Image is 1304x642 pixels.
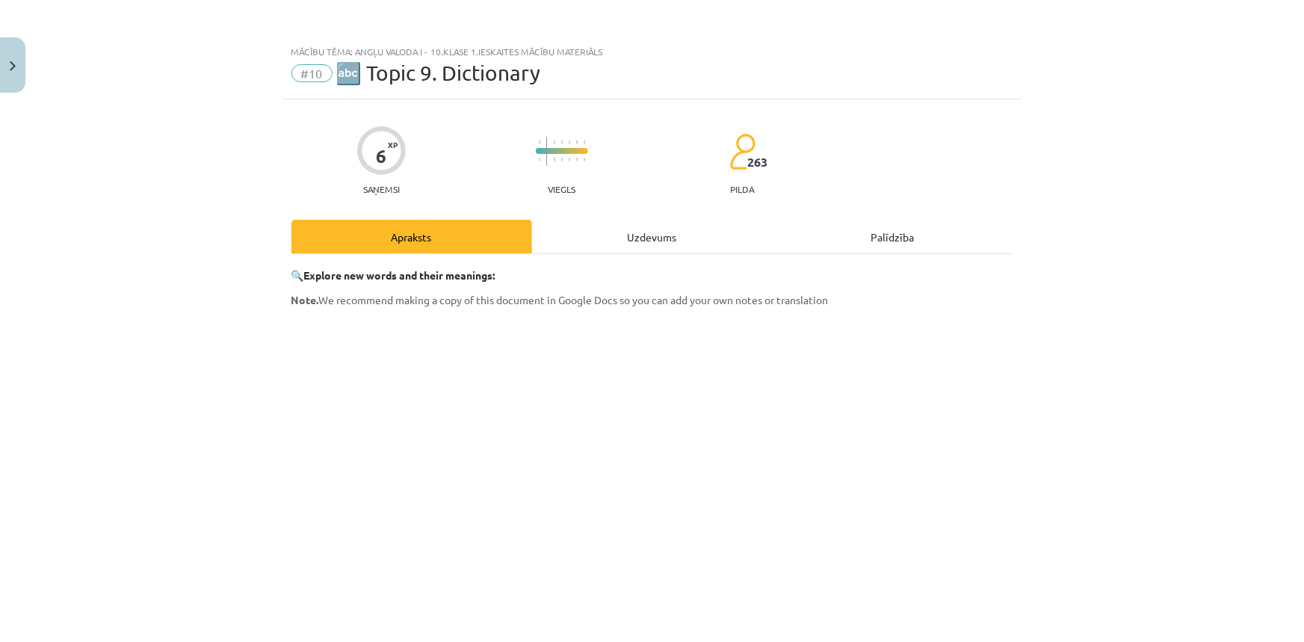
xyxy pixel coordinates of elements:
div: Mācību tēma: Angļu valoda i - 10.klase 1.ieskaites mācību materiāls [291,46,1013,57]
img: icon-short-line-57e1e144782c952c97e751825c79c345078a6d821885a25fce030b3d8c18986b.svg [539,141,540,144]
span: 🔤 Topic 9. Dictionary [336,61,541,85]
div: Uzdevums [532,220,773,253]
img: icon-short-line-57e1e144782c952c97e751825c79c345078a6d821885a25fce030b3d8c18986b.svg [539,158,540,161]
img: icon-short-line-57e1e144782c952c97e751825c79c345078a6d821885a25fce030b3d8c18986b.svg [584,158,585,161]
img: icon-short-line-57e1e144782c952c97e751825c79c345078a6d821885a25fce030b3d8c18986b.svg [569,158,570,161]
img: icon-close-lesson-0947bae3869378f0d4975bcd49f059093ad1ed9edebbc8119c70593378902aed.svg [10,61,16,71]
span: 263 [748,155,768,169]
div: Apraksts [291,220,532,253]
img: students-c634bb4e5e11cddfef0936a35e636f08e4e9abd3cc4e673bd6f9a4125e45ecb1.svg [729,133,755,170]
img: icon-long-line-d9ea69661e0d244f92f715978eff75569469978d946b2353a9bb055b3ed8787d.svg [546,137,548,166]
img: icon-short-line-57e1e144782c952c97e751825c79c345078a6d821885a25fce030b3d8c18986b.svg [576,141,578,144]
img: icon-short-line-57e1e144782c952c97e751825c79c345078a6d821885a25fce030b3d8c18986b.svg [576,158,578,161]
span: We recommend making a copy of this document in Google Docs so you can add your own notes or trans... [291,293,829,306]
span: #10 [291,64,333,82]
div: Palīdzība [773,220,1013,253]
span: XP [388,141,398,149]
img: icon-short-line-57e1e144782c952c97e751825c79c345078a6d821885a25fce030b3d8c18986b.svg [554,158,555,161]
strong: Explore new words and their meanings: [304,268,495,282]
strong: Note. [291,293,319,306]
p: Viegls [548,184,575,194]
img: icon-short-line-57e1e144782c952c97e751825c79c345078a6d821885a25fce030b3d8c18986b.svg [561,158,563,161]
p: pilda [730,184,754,194]
img: icon-short-line-57e1e144782c952c97e751825c79c345078a6d821885a25fce030b3d8c18986b.svg [554,141,555,144]
p: 🔍 [291,268,1013,283]
div: 6 [376,146,386,167]
img: icon-short-line-57e1e144782c952c97e751825c79c345078a6d821885a25fce030b3d8c18986b.svg [569,141,570,144]
img: icon-short-line-57e1e144782c952c97e751825c79c345078a6d821885a25fce030b3d8c18986b.svg [561,141,563,144]
img: icon-short-line-57e1e144782c952c97e751825c79c345078a6d821885a25fce030b3d8c18986b.svg [584,141,585,144]
p: Saņemsi [357,184,406,194]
